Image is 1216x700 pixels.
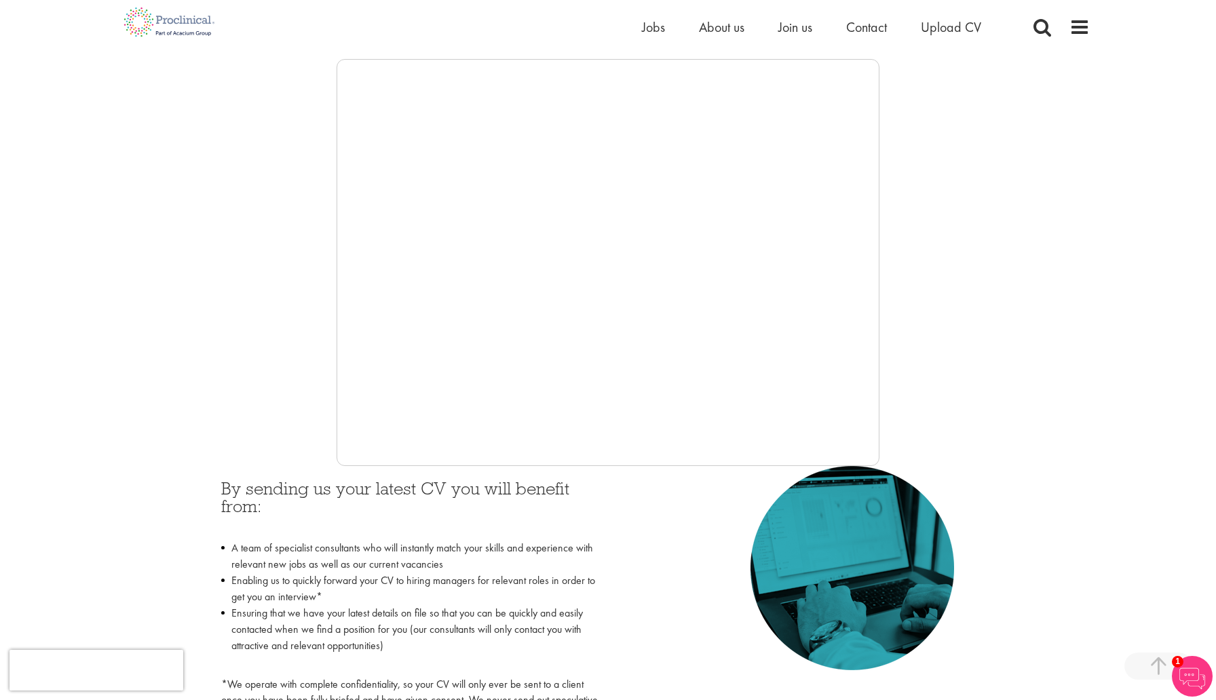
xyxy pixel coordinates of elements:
[778,18,812,36] a: Join us
[221,540,598,572] li: A team of specialist consultants who will instantly match your skills and experience with relevan...
[9,650,183,691] iframe: reCAPTCHA
[1172,656,1213,697] img: Chatbot
[221,480,598,533] h3: By sending us your latest CV you will benefit from:
[642,18,665,36] a: Jobs
[921,18,981,36] a: Upload CV
[221,605,598,670] li: Ensuring that we have your latest details on file so that you can be quickly and easily contacted...
[1172,656,1183,667] span: 1
[699,18,744,36] a: About us
[221,572,598,605] li: Enabling us to quickly forward your CV to hiring managers for relevant roles in order to get you ...
[846,18,887,36] a: Contact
